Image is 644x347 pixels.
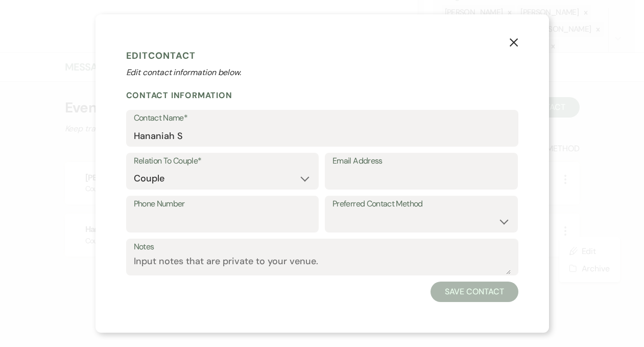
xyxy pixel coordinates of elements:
label: Phone Number [134,197,312,212]
h1: Edit Contact [126,48,518,63]
label: Notes [134,240,511,255]
label: Relation To Couple* [134,154,312,169]
input: First and Last Name [134,126,511,146]
p: Edit contact information below. [126,66,518,79]
label: Contact Name* [134,111,511,126]
label: Email Address [332,154,510,169]
button: Save Contact [431,282,518,302]
h2: Contact Information [126,90,518,101]
label: Preferred Contact Method [332,197,510,212]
